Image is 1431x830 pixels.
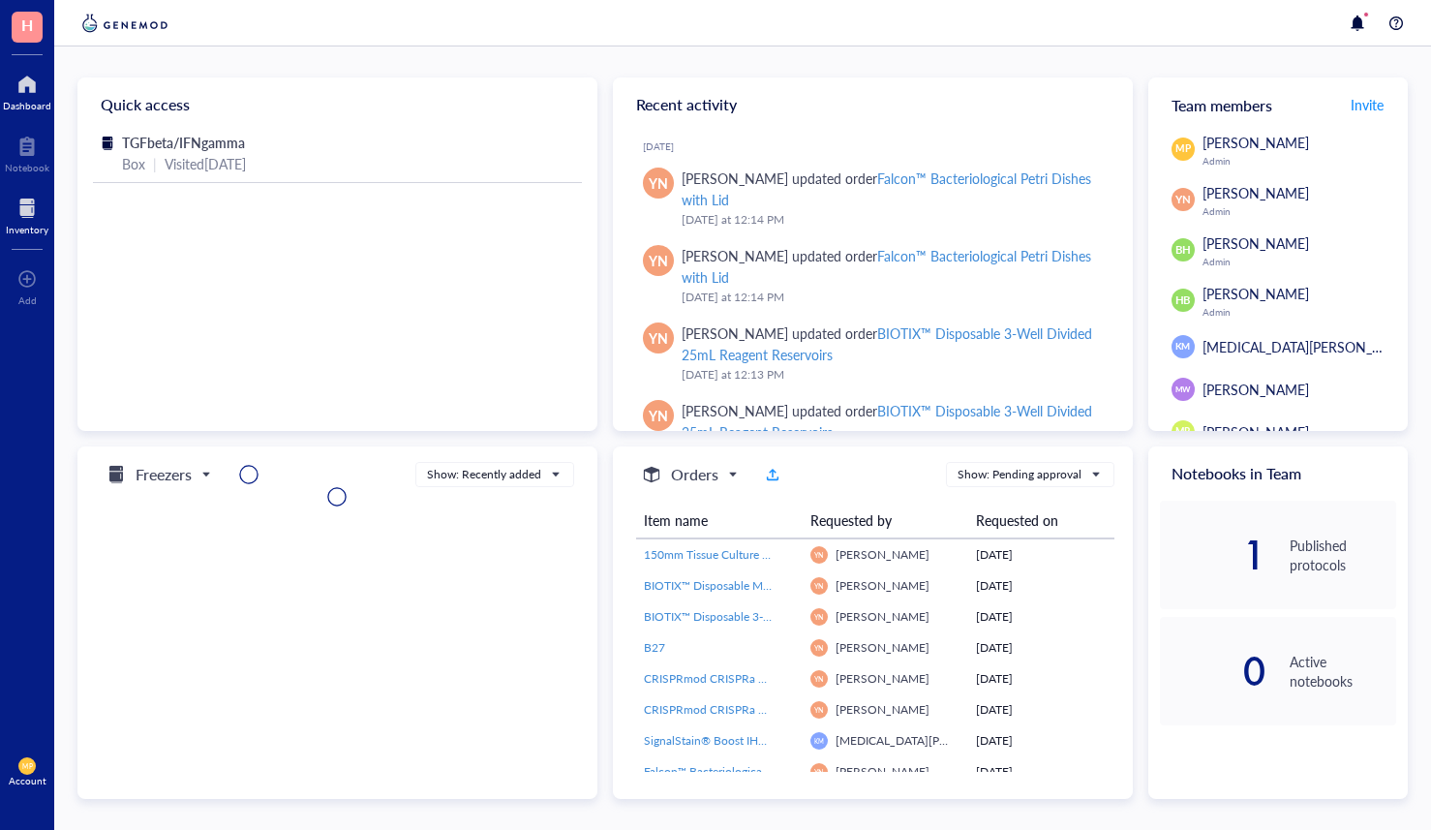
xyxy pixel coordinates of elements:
[153,153,157,174] div: |
[1175,292,1191,309] span: HB
[976,639,1107,657] div: [DATE]
[1203,133,1309,152] span: [PERSON_NAME]
[3,69,51,111] a: Dashboard
[1203,233,1309,253] span: [PERSON_NAME]
[1175,384,1191,395] span: MW
[814,705,824,714] span: YN
[1175,424,1191,439] span: MR
[122,133,245,152] span: TGFbeta/IFNgamma
[644,608,959,625] span: BIOTIX™ Disposable 3-Well Divided 25mL Reagent Reservoirs
[1175,242,1191,259] span: BH
[1290,536,1396,574] div: Published protocols
[814,550,824,559] span: YN
[976,577,1107,595] div: [DATE]
[77,77,597,132] div: Quick access
[644,732,795,750] a: SignalStain® Boost IHC Detection Reagent (HRP, Rabbit)
[1148,77,1408,132] div: Team members
[18,294,37,306] div: Add
[682,245,1102,288] div: [PERSON_NAME] updated order
[814,643,824,652] span: YN
[1160,656,1266,687] div: 0
[122,153,145,174] div: Box
[1175,192,1191,208] span: YN
[77,12,172,35] img: genemod-logo
[427,466,541,483] div: Show: Recently added
[1160,539,1266,570] div: 1
[836,577,929,594] span: [PERSON_NAME]
[671,463,718,486] h5: Orders
[976,546,1107,564] div: [DATE]
[628,315,1117,392] a: YN[PERSON_NAME] updated orderBIOTIX™ Disposable 3-Well Divided 25mL Reagent Reservoirs[DATE] at 1...
[836,546,929,563] span: [PERSON_NAME]
[6,193,48,235] a: Inventory
[643,140,1117,152] div: [DATE]
[814,581,824,590] span: YN
[1148,446,1408,501] div: Notebooks in Team
[22,762,32,770] span: MP
[1290,652,1396,691] div: Active notebooks
[836,670,929,687] span: [PERSON_NAME]
[968,503,1114,538] th: Requested on
[644,732,934,749] span: SignalStain® Boost IHC Detection Reagent (HRP, Rabbit)
[814,674,824,683] span: YN
[1203,380,1309,399] span: [PERSON_NAME]
[644,639,795,657] a: B27
[976,763,1107,781] div: [DATE]
[1175,141,1190,156] span: MP
[682,365,1102,384] div: [DATE] at 12:13 PM
[9,775,46,786] div: Account
[628,392,1117,470] a: YN[PERSON_NAME] updated orderBIOTIX™ Disposable 3-Well Divided 25mL Reagent Reservoirs[DATE] at 1...
[628,160,1117,237] a: YN[PERSON_NAME] updated orderFalcon™ Bacteriological Petri Dishes with Lid[DATE] at 12:14 PM
[976,701,1107,719] div: [DATE]
[1203,155,1396,167] div: Admin
[165,153,246,174] div: Visited [DATE]
[5,162,49,173] div: Notebook
[644,546,795,564] a: 150mm Tissue Culture Dishes
[1350,89,1385,120] button: Invite
[682,288,1102,307] div: [DATE] at 12:14 PM
[958,466,1081,483] div: Show: Pending approval
[976,732,1107,750] div: [DATE]
[814,767,824,776] span: YN
[1203,422,1309,442] span: [PERSON_NAME]
[803,503,969,538] th: Requested by
[644,670,795,688] a: CRISPRmod CRISPRa Mouse Nr4a1 (15370) Synthetic sgRNA - Set of 3, 2 nmol
[649,327,668,349] span: YN
[836,608,929,625] span: [PERSON_NAME]
[636,503,803,538] th: Item name
[682,323,1093,364] div: BIOTIX™ Disposable 3-Well Divided 25mL Reagent Reservoirs
[836,639,929,656] span: [PERSON_NAME]
[1175,340,1190,354] span: KM
[644,670,1050,687] span: CRISPRmod CRISPRa Mouse Nr4a1 (15370) Synthetic sgRNA - Set of 3, 2 nmol
[836,701,929,718] span: [PERSON_NAME]
[6,224,48,235] div: Inventory
[644,639,665,656] span: B27
[613,77,1133,132] div: Recent activity
[1203,284,1309,303] span: [PERSON_NAME]
[1351,95,1384,114] span: Invite
[836,763,929,780] span: [PERSON_NAME]
[644,763,795,781] a: Falcon™ Bacteriological Petri Dishes with Lid
[814,612,824,621] span: YN
[21,13,33,37] span: H
[649,250,668,271] span: YN
[644,701,921,718] span: CRISPRmod CRISPRa EGFP dCas9-VPR mRNA, 20 µg
[836,732,1022,749] span: [MEDICAL_DATA][PERSON_NAME]
[644,701,795,719] a: CRISPRmod CRISPRa EGFP dCas9-VPR mRNA, 20 µg
[628,237,1117,315] a: YN[PERSON_NAME] updated orderFalcon™ Bacteriological Petri Dishes with Lid[DATE] at 12:14 PM
[682,323,1102,365] div: [PERSON_NAME] updated order
[682,400,1102,443] div: [PERSON_NAME] updated order
[682,210,1102,230] div: [DATE] at 12:14 PM
[1203,205,1396,217] div: Admin
[814,737,824,745] span: KM
[1203,337,1416,356] span: [MEDICAL_DATA][PERSON_NAME]
[649,172,668,194] span: YN
[1203,256,1396,267] div: Admin
[644,763,871,780] span: Falcon™ Bacteriological Petri Dishes with Lid
[644,577,795,595] a: BIOTIX™ Disposable Manual 25mL Reagent Reservoirs
[1203,306,1396,318] div: Admin
[1203,183,1309,202] span: [PERSON_NAME]
[976,608,1107,626] div: [DATE]
[644,577,923,594] span: BIOTIX™ Disposable Manual 25mL Reagent Reservoirs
